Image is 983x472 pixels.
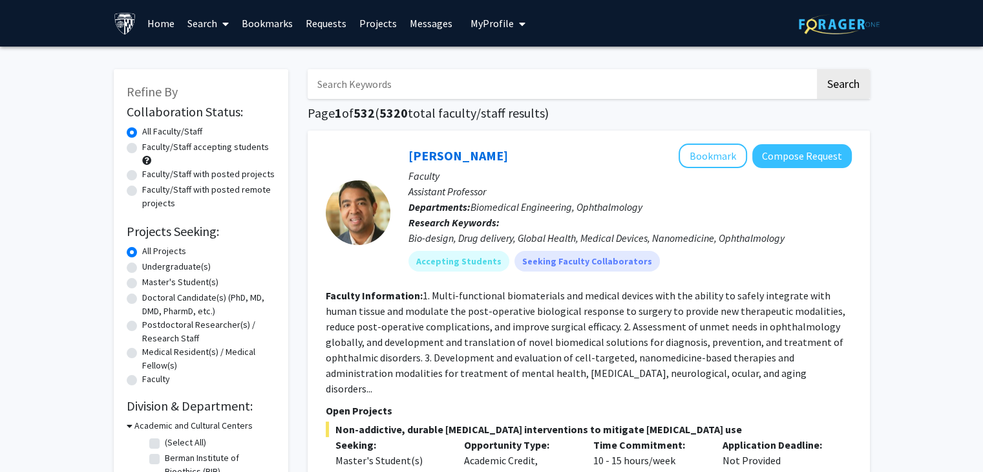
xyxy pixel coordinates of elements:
[408,184,852,199] p: Assistant Professor
[142,345,275,372] label: Medical Resident(s) / Medical Fellow(s)
[752,144,852,168] button: Compose Request to Kunal Parikh
[299,1,353,46] a: Requests
[142,260,211,274] label: Undergraduate(s)
[593,437,703,453] p: Time Commitment:
[408,216,500,229] b: Research Keywords:
[142,275,218,289] label: Master's Student(s)
[408,230,852,246] div: Bio-design, Drug delivery, Global Health, Medical Devices, Nanomedicine, Ophthalmology
[799,14,880,34] img: ForagerOne Logo
[326,289,845,395] fg-read-more: 1. Multi-functional biomaterials and medical devices with the ability to safely integrate with hu...
[141,1,181,46] a: Home
[142,318,275,345] label: Postdoctoral Researcher(s) / Research Staff
[235,1,299,46] a: Bookmarks
[335,437,445,453] p: Seeking:
[326,422,852,437] span: Non-addictive, durable [MEDICAL_DATA] interventions to mitigate [MEDICAL_DATA] use
[379,105,408,121] span: 5320
[464,437,574,453] p: Opportunity Type:
[165,436,206,449] label: (Select All)
[308,105,870,121] h1: Page of ( total faculty/staff results)
[514,251,660,272] mat-chip: Seeking Faculty Collaborators
[403,1,459,46] a: Messages
[142,167,275,181] label: Faculty/Staff with posted projects
[817,69,870,99] button: Search
[142,125,202,138] label: All Faculty/Staff
[127,83,178,100] span: Refine By
[408,168,852,184] p: Faculty
[408,200,470,213] b: Departments:
[353,1,403,46] a: Projects
[335,105,342,121] span: 1
[335,453,445,468] div: Master's Student(s)
[470,200,642,213] span: Biomedical Engineering, Ophthalmology
[127,398,275,414] h2: Division & Department:
[181,1,235,46] a: Search
[142,291,275,318] label: Doctoral Candidate(s) (PhD, MD, DMD, PharmD, etc.)
[679,144,747,168] button: Add Kunal Parikh to Bookmarks
[408,147,508,164] a: [PERSON_NAME]
[142,140,269,154] label: Faculty/Staff accepting students
[408,251,509,272] mat-chip: Accepting Students
[326,289,423,302] b: Faculty Information:
[723,437,832,453] p: Application Deadline:
[142,183,275,210] label: Faculty/Staff with posted remote projects
[470,17,514,30] span: My Profile
[134,419,253,433] h3: Academic and Cultural Centers
[142,372,170,386] label: Faculty
[127,224,275,239] h2: Projects Seeking:
[326,403,852,418] p: Open Projects
[354,105,375,121] span: 532
[114,12,136,35] img: Johns Hopkins University Logo
[142,244,186,258] label: All Projects
[127,104,275,120] h2: Collaboration Status:
[308,69,815,99] input: Search Keywords
[10,414,55,462] iframe: Chat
